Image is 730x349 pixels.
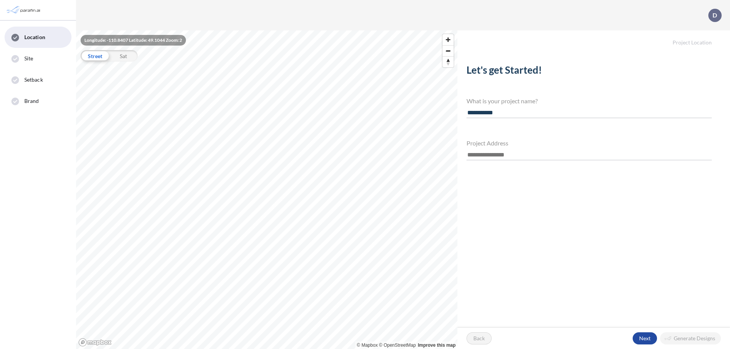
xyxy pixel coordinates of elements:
[6,3,43,17] img: Parafin
[457,30,730,46] h5: Project Location
[467,139,712,147] h4: Project Address
[713,12,717,19] p: D
[24,33,45,41] span: Location
[24,76,43,84] span: Setback
[24,97,39,105] span: Brand
[467,97,712,104] h4: What is your project name?
[443,46,454,56] span: Zoom out
[357,343,378,348] a: Mapbox
[81,50,109,62] div: Street
[443,34,454,45] button: Zoom in
[418,343,455,348] a: Improve this map
[467,64,712,79] h2: Let's get Started!
[443,45,454,56] button: Zoom out
[81,35,186,46] div: Longitude: -110.8407 Latitude: 49.1044 Zoom: 2
[379,343,416,348] a: OpenStreetMap
[24,55,33,62] span: Site
[443,57,454,67] span: Reset bearing to north
[76,30,457,349] canvas: Map
[109,50,138,62] div: Sat
[443,56,454,67] button: Reset bearing to north
[639,335,651,342] p: Next
[78,338,112,347] a: Mapbox homepage
[633,332,657,344] button: Next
